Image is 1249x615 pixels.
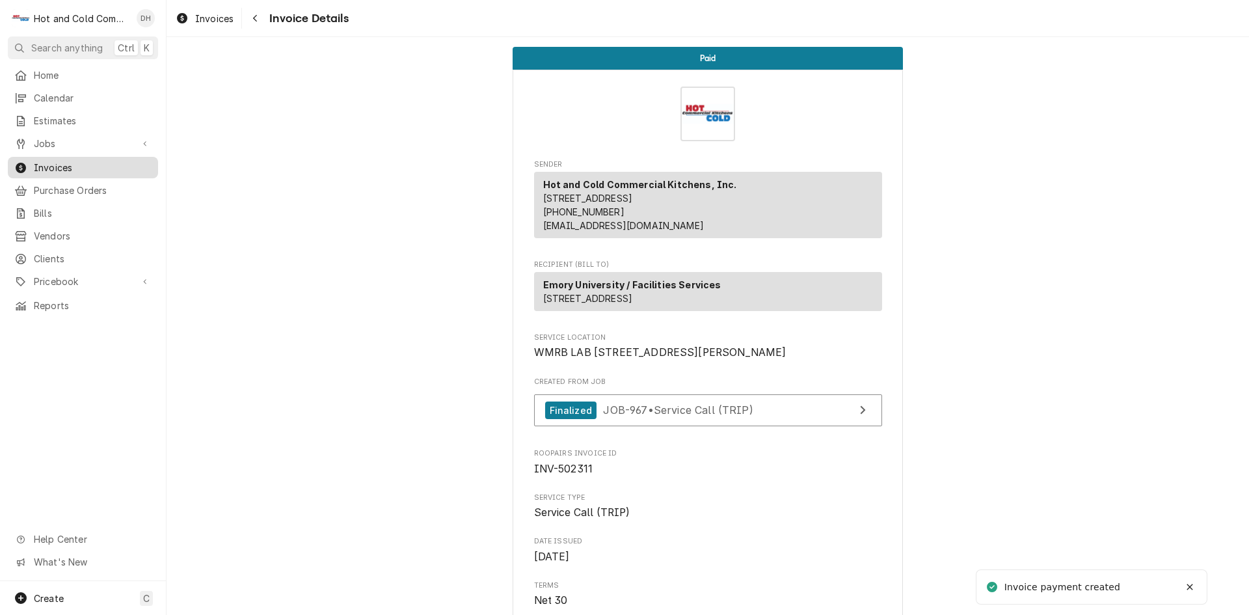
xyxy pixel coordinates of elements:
[12,9,30,27] div: H
[34,555,150,569] span: What's New
[8,225,158,247] a: Vendors
[34,593,64,604] span: Create
[534,594,568,607] span: Net 30
[245,8,265,29] button: Navigate back
[534,272,882,316] div: Recipient (Bill To)
[534,461,882,477] span: Roopairs Invoice ID
[34,532,150,546] span: Help Center
[534,448,882,459] span: Roopairs Invoice ID
[534,172,882,243] div: Sender
[195,12,234,25] span: Invoices
[8,157,158,178] a: Invoices
[8,271,158,292] a: Go to Pricebook
[534,260,882,270] span: Recipient (Bill To)
[534,159,882,170] span: Sender
[543,293,633,304] span: [STREET_ADDRESS]
[543,220,704,231] a: [EMAIL_ADDRESS][DOMAIN_NAME]
[534,377,882,387] span: Created From Job
[34,91,152,105] span: Calendar
[534,377,882,433] div: Created From Job
[8,180,158,201] a: Purchase Orders
[118,41,135,55] span: Ctrl
[34,184,152,197] span: Purchase Orders
[34,114,152,128] span: Estimates
[534,506,630,519] span: Service Call (TRIP)
[34,12,129,25] div: Hot and Cold Commercial Kitchens, Inc.
[534,345,882,361] span: Service Location
[534,536,882,547] span: Date Issued
[534,333,882,343] span: Service Location
[534,346,786,359] span: WMRB LAB [STREET_ADDRESS][PERSON_NAME]
[8,64,158,86] a: Home
[700,54,716,62] span: Paid
[34,275,132,288] span: Pricebook
[680,87,735,141] img: Logo
[12,9,30,27] div: Hot and Cold Commercial Kitchens, Inc.'s Avatar
[8,528,158,550] a: Go to Help Center
[543,193,633,204] span: [STREET_ADDRESS]
[265,10,348,27] span: Invoice Details
[8,295,158,316] a: Reports
[137,9,155,27] div: Daryl Harris's Avatar
[534,493,882,521] div: Service Type
[34,229,152,243] span: Vendors
[1004,581,1123,594] div: Invoice payment created
[534,505,882,521] span: Service Type
[31,41,103,55] span: Search anything
[534,581,882,608] div: Terms
[534,463,593,475] span: INV-502311
[534,448,882,476] div: Roopairs Invoice ID
[513,47,903,70] div: Status
[534,260,882,317] div: Invoice Recipient
[8,36,158,59] button: Search anythingCtrlK
[534,493,882,503] span: Service Type
[34,252,152,266] span: Clients
[534,551,570,563] span: [DATE]
[534,394,882,426] a: View Job
[137,9,155,27] div: DH
[34,137,132,150] span: Jobs
[8,248,158,269] a: Clients
[534,272,882,311] div: Recipient (Bill To)
[34,299,152,312] span: Reports
[8,202,158,224] a: Bills
[534,159,882,244] div: Invoice Sender
[8,133,158,154] a: Go to Jobs
[534,536,882,564] div: Date Issued
[34,161,152,174] span: Invoices
[34,68,152,82] span: Home
[603,403,753,417] span: JOB-967 • Service Call (TRIP)
[534,593,882,608] span: Terms
[545,402,597,419] div: Finalized
[543,206,624,217] a: [PHONE_NUMBER]
[8,551,158,573] a: Go to What's New
[543,179,737,190] strong: Hot and Cold Commercial Kitchens, Inc.
[170,8,239,29] a: Invoices
[8,87,158,109] a: Calendar
[144,41,150,55] span: K
[34,206,152,220] span: Bills
[534,333,882,361] div: Service Location
[543,279,721,290] strong: Emory University / Facilities Services
[8,110,158,131] a: Estimates
[534,581,882,591] span: Terms
[143,592,150,605] span: C
[534,549,882,565] span: Date Issued
[534,172,882,238] div: Sender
